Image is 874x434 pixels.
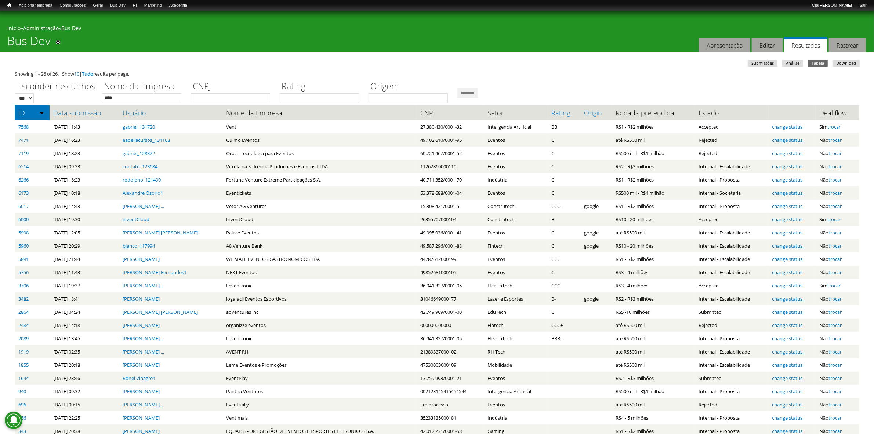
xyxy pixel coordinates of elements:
[772,309,802,315] a: change status
[695,292,768,305] td: Internal - Escalabilidade
[833,60,860,67] a: Download
[772,203,802,209] a: change status
[23,25,59,32] a: Administração
[695,319,768,332] td: Rejected
[612,147,695,160] td: R$500 mil - R$1 milhão
[18,163,29,170] a: 6514
[828,322,842,329] a: trocar
[612,160,695,173] td: R$2 - R$3 milhões
[612,332,695,345] td: até R$500 mil
[772,282,802,289] a: change status
[123,123,155,130] a: gabriel_131720
[417,292,484,305] td: 31046649000177
[56,2,90,9] a: Configurações
[18,309,29,315] a: 2864
[695,200,768,213] td: Internal - Proposta
[580,239,612,252] td: google
[123,176,161,183] a: rodolpho_121490
[818,3,852,7] strong: [PERSON_NAME]
[827,216,841,223] a: trocar
[808,60,828,67] a: Tabela
[222,200,417,213] td: Vetor AG Ventures
[123,401,163,408] a: [PERSON_NAME]...
[18,362,29,368] a: 1855
[50,147,119,160] td: [DATE] 18:23
[828,176,842,183] a: trocar
[50,292,119,305] td: [DATE] 18:41
[18,150,29,157] a: 7119
[816,160,859,173] td: Não
[772,335,802,342] a: change status
[18,322,29,329] a: 2484
[18,375,29,381] a: 1644
[53,109,115,116] a: Data submissão
[772,256,802,262] a: change status
[816,186,859,200] td: Não
[548,200,580,213] td: CCC-
[417,105,484,120] th: CNPJ
[695,226,768,239] td: Internal - Escalabilidade
[784,37,827,53] a: Resultados
[18,203,29,209] a: 6017
[695,147,768,160] td: Rejected
[484,345,548,358] td: RH Tech
[816,252,859,266] td: Não
[816,385,859,398] td: Não
[548,173,580,186] td: C
[772,243,802,249] a: change status
[484,239,548,252] td: Fintech
[548,133,580,147] td: C
[548,305,580,319] td: C
[18,123,29,130] a: 7568
[484,319,548,332] td: Fintech
[695,305,768,319] td: Submitted
[828,348,842,355] a: trocar
[417,120,484,133] td: 27.380.430/0001-32
[484,252,548,266] td: Eventos
[612,173,695,186] td: R$1 - R$2 milhões
[123,335,163,342] a: [PERSON_NAME]...
[417,279,484,292] td: 36.941.327/0001-05
[772,362,802,368] a: change status
[612,213,695,226] td: R$10 - 20 milhões
[222,120,417,133] td: Vent
[548,252,580,266] td: CCC
[580,200,612,213] td: google
[4,2,15,9] a: Início
[123,269,186,276] a: [PERSON_NAME] Fernandes1
[123,348,164,355] a: [PERSON_NAME] ...
[484,173,548,186] td: Indústria
[816,147,859,160] td: Não
[50,160,119,173] td: [DATE] 09:23
[612,239,695,252] td: R$10 - 20 milhões
[816,319,859,332] td: Não
[222,332,417,345] td: Leventronic
[816,133,859,147] td: Não
[612,105,695,120] th: Rodada pretendida
[123,362,160,368] a: [PERSON_NAME]
[369,80,453,93] label: Origem
[772,322,802,329] a: change status
[222,305,417,319] td: adventures inc
[816,372,859,385] td: Não
[695,279,768,292] td: Accepted
[772,176,802,183] a: change status
[123,415,160,421] a: [PERSON_NAME]
[417,266,484,279] td: 49852681000105
[695,239,768,252] td: Internal - Escalabilidade
[417,345,484,358] td: 21389337000102
[417,160,484,173] td: 11262860000110
[18,348,29,355] a: 1919
[222,226,417,239] td: Palace Eventos
[123,388,160,395] a: [PERSON_NAME]
[816,105,859,120] th: Deal flow
[123,137,170,143] a: eadeliacursos_131168
[123,282,163,289] a: [PERSON_NAME]...
[18,109,46,116] a: ID
[484,200,548,213] td: Construtech
[123,190,163,196] a: Alexandre Osorio1
[816,411,859,424] td: Não
[15,70,859,78] div: Showing 1 - 26 of 26. Show | results per page.
[50,372,119,385] td: [DATE] 23:46
[816,200,859,213] td: Não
